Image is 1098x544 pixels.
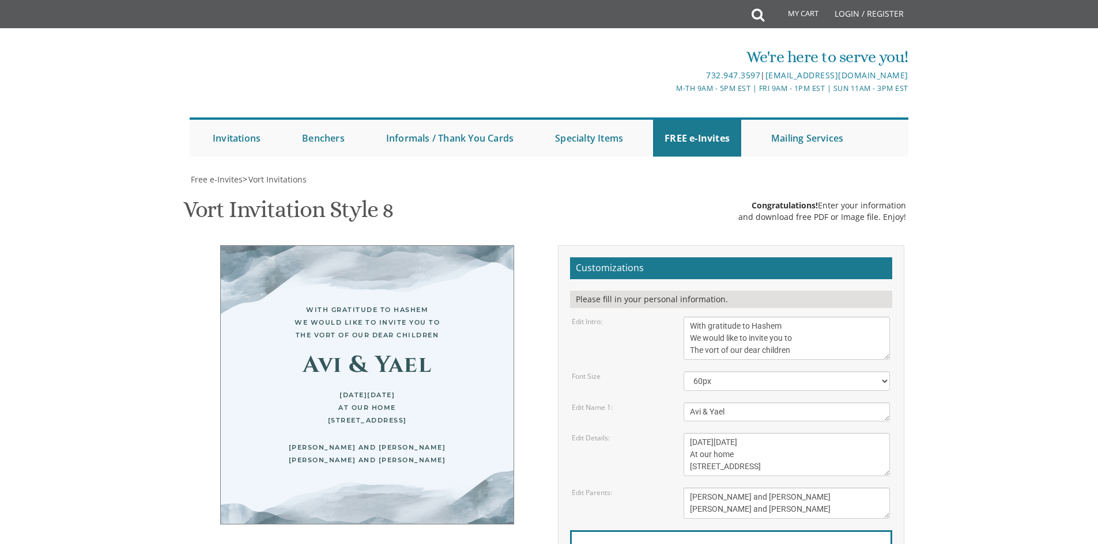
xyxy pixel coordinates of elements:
[684,488,890,519] textarea: [PERSON_NAME] and [PERSON_NAME] [PERSON_NAME] and [PERSON_NAME]
[763,1,827,30] a: My Cart
[244,441,490,466] div: [PERSON_NAME] and [PERSON_NAME] [PERSON_NAME] and [PERSON_NAME]
[290,120,356,157] a: Benchers
[765,70,908,81] a: [EMAIL_ADDRESS][DOMAIN_NAME]
[544,120,635,157] a: Specialty Items
[430,45,908,69] div: We're here to serve you!
[248,174,307,185] span: Vort Invitations
[244,359,490,371] div: Avi & Yael
[653,120,741,157] a: FREE e-Invites
[738,211,906,223] div: and download free PDF or Image file. Enjoy!
[183,197,394,231] h1: Vort Invitation Style 8
[244,389,490,427] div: [DATE][DATE] At our home [STREET_ADDRESS]
[684,317,890,360] textarea: With gratitude to Hashem We would like to invite you to The vort of our dear children
[430,69,908,82] div: |
[570,291,892,308] div: Please fill in your personal information.
[247,174,307,185] a: Vort Invitations
[684,433,890,476] textarea: [DATE][DATE] At our home [STREET_ADDRESS]
[572,433,610,443] label: Edit Details:
[244,303,490,341] div: With gratitude to Hashem We would like to invite you to The vort of our dear children
[572,488,612,497] label: Edit Parents:
[430,82,908,94] div: M-Th 9am - 5pm EST | Fri 9am - 1pm EST | Sun 11am - 3pm EST
[570,257,892,279] h2: Customizations
[684,402,890,421] textarea: Avi & Yael
[752,200,818,211] span: Congratulations!
[191,174,243,185] span: Free e-Invites
[572,317,602,326] label: Edit Intro:
[572,402,613,412] label: Edit Name 1:
[201,120,272,157] a: Invitations
[738,200,906,211] div: Enter your information
[375,120,525,157] a: Informals / Thank You Cards
[706,70,760,81] a: 732.947.3597
[190,174,243,185] a: Free e-Invites
[243,174,307,185] span: >
[760,120,855,157] a: Mailing Services
[572,371,601,381] label: Font Size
